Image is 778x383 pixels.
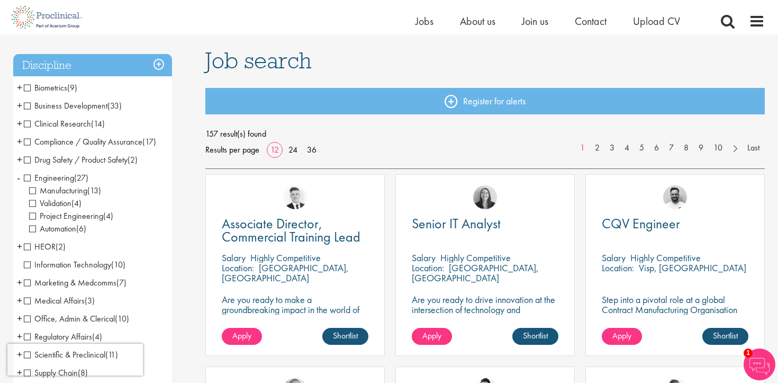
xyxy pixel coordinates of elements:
a: 9 [693,142,709,154]
span: Engineering [24,172,74,183]
span: Location: [602,262,634,274]
a: CQV Engineer [602,217,748,230]
span: + [17,328,22,344]
span: + [17,79,22,95]
span: Compliance / Quality Assurance [24,136,156,147]
span: - [17,170,20,185]
span: (3) [85,295,95,306]
span: Salary [602,252,626,264]
span: CQV Engineer [602,215,680,233]
span: Regulatory Affairs [24,331,102,342]
span: Validation [29,198,71,209]
span: Salary [412,252,436,264]
span: Validation [29,198,82,209]
span: HEOR [24,241,66,252]
span: 1 [744,349,753,358]
span: Apply [232,330,251,341]
span: Project Engineering [29,210,103,221]
span: Salary [222,252,246,264]
a: 2 [590,142,605,154]
a: Shortlist [322,328,368,345]
span: Business Development [24,100,122,111]
a: Jobs [415,14,433,28]
a: 1 [575,142,590,154]
span: (10) [115,313,129,324]
a: 10 [708,142,728,154]
p: [GEOGRAPHIC_DATA], [GEOGRAPHIC_DATA] [222,262,349,284]
a: Apply [602,328,642,345]
span: Apply [422,330,441,341]
a: 8 [679,142,694,154]
span: (14) [91,118,105,129]
span: HEOR [24,241,56,252]
p: Highly Competitive [250,252,321,264]
span: Regulatory Affairs [24,331,92,342]
a: 4 [619,142,635,154]
span: Location: [222,262,254,274]
span: Marketing & Medcomms [24,277,116,288]
a: 7 [664,142,679,154]
p: Visp, [GEOGRAPHIC_DATA] [639,262,746,274]
span: Information Technology [24,259,125,270]
a: 24 [285,144,301,155]
h3: Discipline [13,54,172,77]
a: Emile De Beer [663,185,687,209]
a: 3 [604,142,620,154]
a: Apply [412,328,452,345]
p: Step into a pivotal role at a global Contract Manufacturing Organisation and help shape the futur... [602,295,748,335]
span: Compliance / Quality Assurance [24,136,142,147]
p: Are you ready to make a groundbreaking impact in the world of biotechnology? Join a growing compa... [222,295,368,345]
span: Location: [412,262,444,274]
span: (4) [103,210,113,221]
span: Office, Admin & Clerical [24,313,115,324]
a: Contact [575,14,607,28]
span: (10) [111,259,125,270]
span: (17) [142,136,156,147]
a: Upload CV [633,14,680,28]
img: Mia Kellerman [473,185,497,209]
span: Biometrics [24,82,67,93]
a: Apply [222,328,262,345]
a: Join us [522,14,548,28]
span: 157 result(s) found [205,126,765,142]
span: Medical Affairs [24,295,85,306]
p: Highly Competitive [440,252,511,264]
span: Automation [29,223,76,234]
span: Manufacturing [29,185,87,196]
a: 36 [303,144,320,155]
span: Biometrics [24,82,77,93]
span: Business Development [24,100,107,111]
iframe: reCAPTCHA [7,344,143,376]
span: (7) [116,277,126,288]
span: Apply [612,330,631,341]
span: + [17,238,22,254]
a: Last [742,142,765,154]
a: About us [460,14,495,28]
span: (9) [67,82,77,93]
span: + [17,310,22,326]
span: (4) [71,198,82,209]
a: 12 [267,144,283,155]
span: (4) [92,331,102,342]
span: Clinical Research [24,118,105,129]
span: Engineering [24,172,88,183]
a: Associate Director, Commercial Training Lead [222,217,368,244]
span: Senior IT Analyst [412,215,501,233]
span: Drug Safety / Product Safety [24,154,138,165]
span: Associate Director, Commercial Training Lead [222,215,360,246]
img: Nicolas Daniel [283,185,307,209]
span: + [17,274,22,290]
a: Register for alerts [205,88,765,114]
span: Information Technology [24,259,111,270]
span: Project Engineering [29,210,113,221]
span: Results per page [205,142,259,158]
a: Shortlist [702,328,748,345]
span: Automation [29,223,86,234]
